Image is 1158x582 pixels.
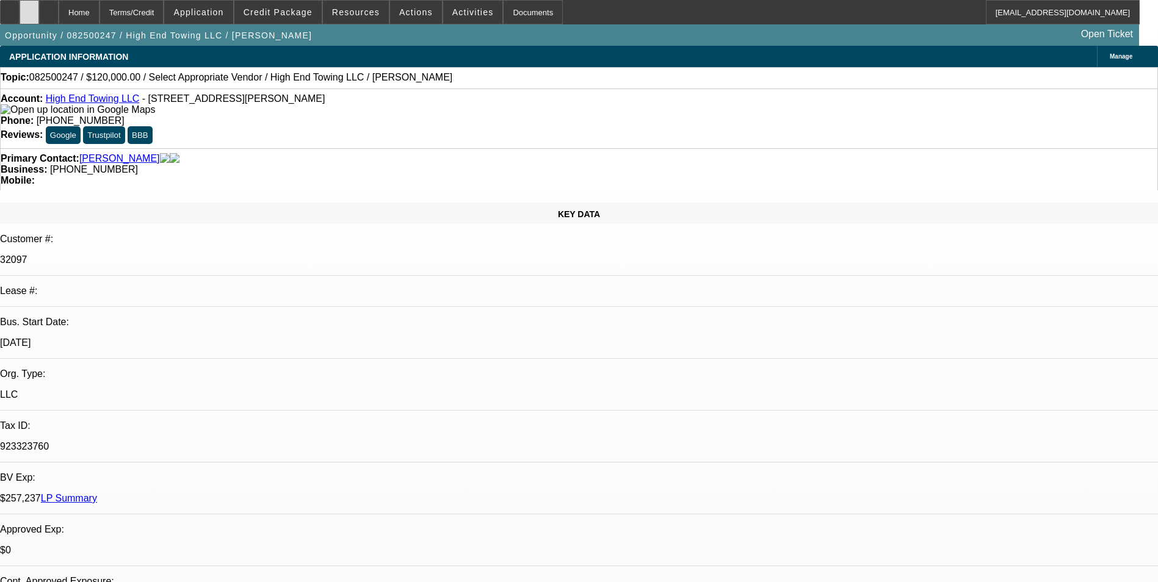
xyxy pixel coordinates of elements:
a: High End Towing LLC [46,93,140,104]
span: [PHONE_NUMBER] [37,115,125,126]
span: - [STREET_ADDRESS][PERSON_NAME] [142,93,325,104]
span: KEY DATA [558,209,600,219]
span: Manage [1110,53,1132,60]
strong: Phone: [1,115,34,126]
strong: Business: [1,164,47,174]
button: Application [164,1,233,24]
img: facebook-icon.png [160,153,170,164]
span: APPLICATION INFORMATION [9,52,128,62]
button: Activities [443,1,503,24]
span: Activities [452,7,494,17]
span: 082500247 / $120,000.00 / Select Appropriate Vendor / High End Towing LLC / [PERSON_NAME] [29,72,452,83]
a: LP Summary [41,493,97,503]
img: Open up location in Google Maps [1,104,155,115]
a: [PERSON_NAME] [79,153,160,164]
strong: Reviews: [1,129,43,140]
button: Actions [390,1,442,24]
span: Resources [332,7,380,17]
strong: Topic: [1,72,29,83]
span: Credit Package [244,7,313,17]
button: BBB [128,126,153,144]
img: linkedin-icon.png [170,153,179,164]
strong: Account: [1,93,43,104]
span: [PHONE_NUMBER] [50,164,138,174]
a: Open Ticket [1076,24,1138,45]
strong: Primary Contact: [1,153,79,164]
a: View Google Maps [1,104,155,115]
span: Opportunity / 082500247 / High End Towing LLC / [PERSON_NAME] [5,31,312,40]
button: Resources [323,1,389,24]
span: Application [173,7,223,17]
button: Trustpilot [83,126,125,144]
span: Actions [399,7,433,17]
button: Google [46,126,81,144]
button: Credit Package [234,1,322,24]
strong: Mobile: [1,175,35,185]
